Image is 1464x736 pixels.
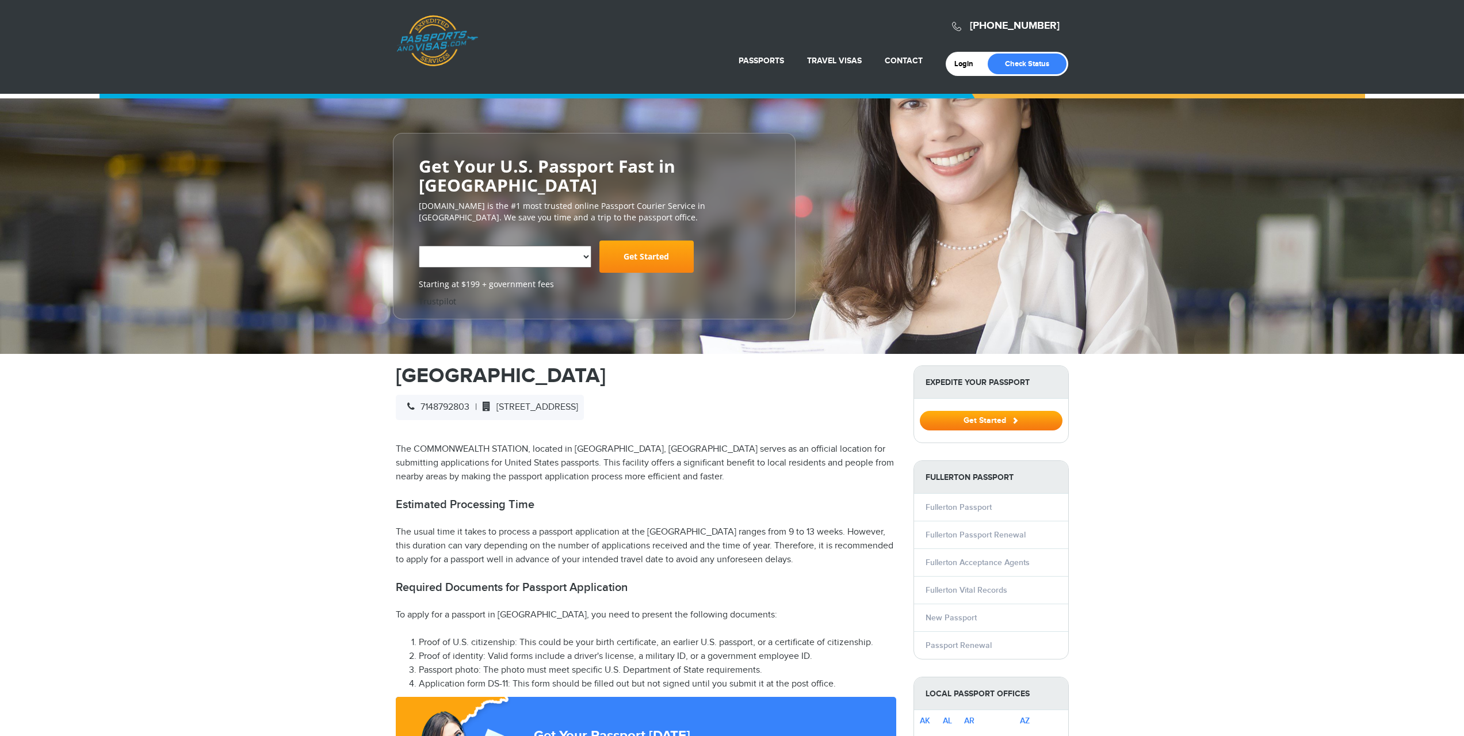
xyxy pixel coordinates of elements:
li: Proof of identity: Valid forms include a driver's license, a military ID, or a government employe... [419,650,896,663]
span: [STREET_ADDRESS] [477,402,578,413]
strong: Fullerton Passport [914,461,1068,494]
a: Fullerton Acceptance Agents [926,558,1030,567]
a: Passport Renewal [926,640,992,650]
a: Get Started [599,241,694,273]
h1: [GEOGRAPHIC_DATA] [396,365,896,386]
p: The usual time it takes to process a passport application at the [GEOGRAPHIC_DATA] ranges from 9 ... [396,525,896,567]
span: Starting at $199 + government fees [419,279,770,290]
a: Fullerton Passport Renewal [926,530,1026,540]
a: Fullerton Passport [926,502,992,512]
h2: Required Documents for Passport Application [396,581,896,594]
li: Proof of U.S. citizenship: This could be your birth certificate, an earlier U.S. passport, or a c... [419,636,896,650]
a: Trustpilot [419,296,456,307]
a: AK [920,716,930,726]
h2: Estimated Processing Time [396,498,896,512]
strong: Local Passport Offices [914,677,1068,710]
p: To apply for a passport in [GEOGRAPHIC_DATA], you need to present the following documents: [396,608,896,622]
div: | [396,395,584,420]
li: Passport photo: The photo must meet specific U.S. Department of State requirements. [419,663,896,677]
a: AR [964,716,974,726]
a: New Passport [926,613,977,623]
span: 7148792803 [402,402,469,413]
a: AZ [1020,716,1030,726]
a: AL [943,716,952,726]
strong: Expedite Your Passport [914,366,1068,399]
a: Travel Visas [807,56,862,66]
h2: Get Your U.S. Passport Fast in [GEOGRAPHIC_DATA] [419,157,770,195]
a: Fullerton Vital Records [926,585,1007,595]
a: Get Started [920,415,1062,425]
a: Passports [739,56,784,66]
p: The COMMONWEALTH STATION, located in [GEOGRAPHIC_DATA], [GEOGRAPHIC_DATA] serves as an official l... [396,443,896,484]
a: Passports & [DOMAIN_NAME] [396,15,478,67]
a: Contact [885,56,923,66]
li: Application form DS-11: This form should be filled out but not signed until you submit it at the ... [419,677,896,691]
p: [DOMAIN_NAME] is the #1 most trusted online Passport Courier Service in [GEOGRAPHIC_DATA]. We sav... [419,200,770,223]
a: [PHONE_NUMBER] [970,20,1060,32]
a: Check Status [988,54,1067,74]
a: Login [954,59,981,68]
button: Get Started [920,411,1062,430]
